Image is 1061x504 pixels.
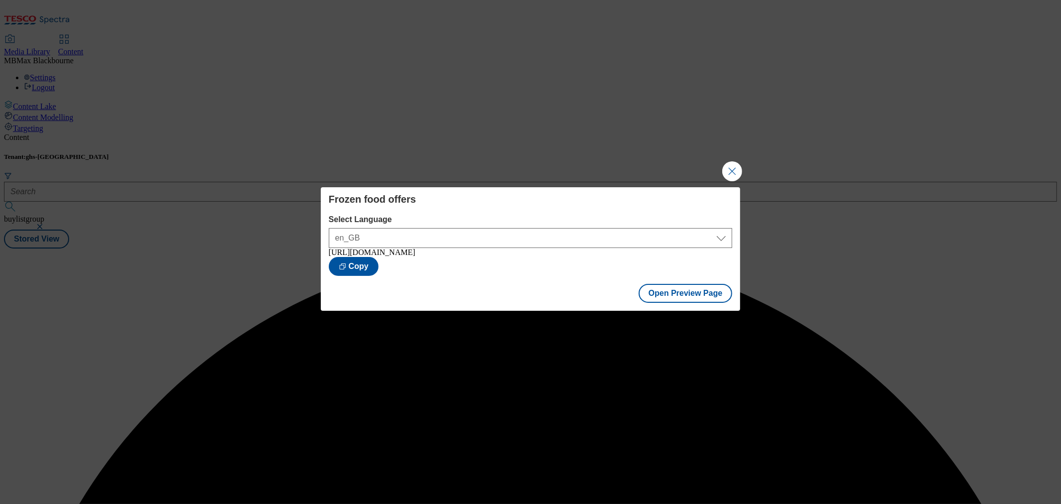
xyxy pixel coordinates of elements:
[329,248,733,257] div: [URL][DOMAIN_NAME]
[639,284,733,303] button: Open Preview Page
[321,187,741,311] div: Modal
[722,161,742,181] button: Close Modal
[329,257,379,276] button: Copy
[329,193,733,205] h4: Frozen food offers
[329,215,733,224] label: Select Language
